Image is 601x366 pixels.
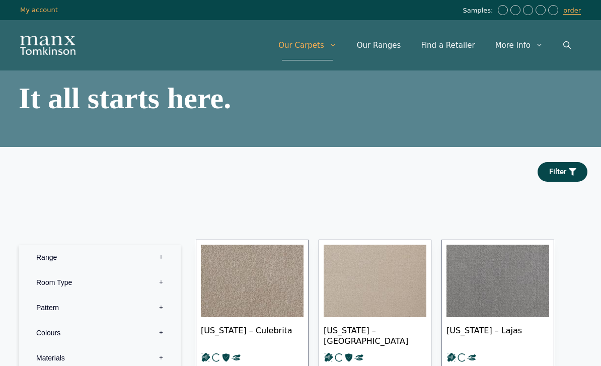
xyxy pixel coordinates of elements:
h1: It all starts here. [19,83,295,113]
a: Open Search Bar [553,30,581,60]
span: [US_STATE] – Lajas [446,317,549,352]
nav: Primary [268,30,581,60]
label: Range [26,245,173,270]
a: My account [20,6,58,14]
span: [US_STATE] – [GEOGRAPHIC_DATA] [324,317,426,352]
label: Room Type [26,270,173,295]
span: Samples: [463,7,495,15]
a: Find a Retailer [411,30,485,60]
span: [US_STATE] – Culebrita [201,317,304,352]
a: Our Carpets [268,30,347,60]
a: Filter [538,162,587,182]
a: More Info [485,30,553,60]
img: Manx Tomkinson [20,36,76,55]
a: order [563,7,581,15]
label: Pattern [26,295,173,320]
span: Filter [549,168,566,176]
label: Colours [26,320,173,345]
a: Our Ranges [347,30,411,60]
